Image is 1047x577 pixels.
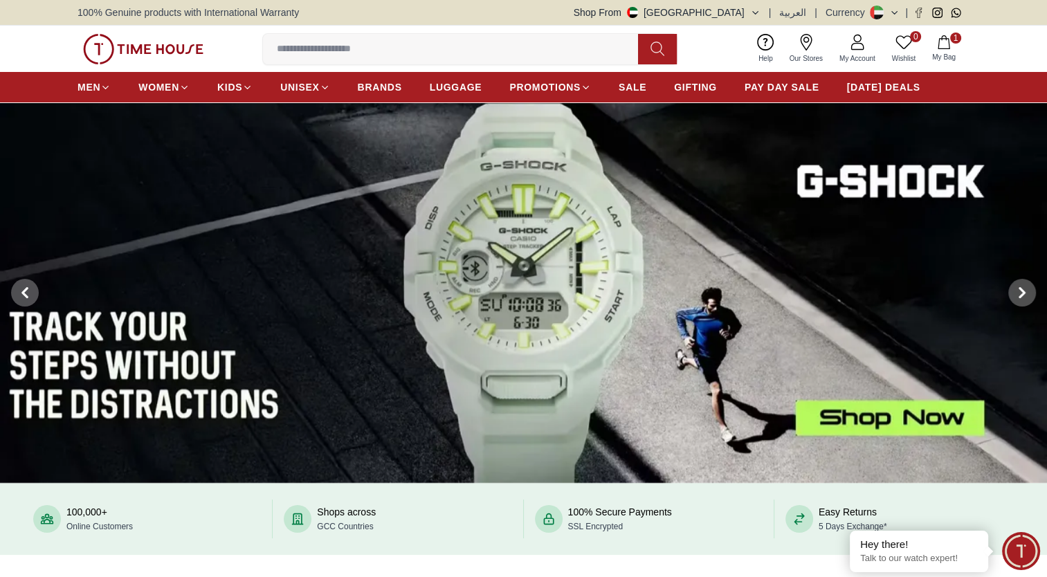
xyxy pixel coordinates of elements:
a: MEN [78,75,111,100]
a: LUGGAGE [430,75,482,100]
span: 0 [910,31,921,42]
button: Shop From[GEOGRAPHIC_DATA] [574,6,761,19]
a: 0Wishlist [884,31,924,66]
a: Help [750,31,781,66]
a: SALE [619,75,646,100]
button: العربية [779,6,806,19]
span: My Bag [927,52,961,62]
span: Wishlist [886,53,921,64]
span: WOMEN [138,80,179,94]
span: Help [753,53,779,64]
button: 1My Bag [924,33,964,65]
span: KIDS [217,80,242,94]
a: BRANDS [358,75,402,100]
span: SALE [619,80,646,94]
span: MEN [78,80,100,94]
span: My Account [834,53,881,64]
span: Online Customers [66,522,133,531]
span: 5 Days Exchange* [819,522,887,531]
span: 1 [950,33,961,44]
a: WOMEN [138,75,190,100]
img: ... [83,34,203,64]
span: Our Stores [784,53,828,64]
span: PROMOTIONS [509,80,581,94]
span: PAY DAY SALE [745,80,819,94]
div: Chat Widget [1002,532,1040,570]
div: 100% Secure Payments [568,505,672,533]
div: Hey there! [860,538,978,551]
div: Shops across [317,505,376,533]
a: PROMOTIONS [509,75,591,100]
a: Instagram [932,8,943,18]
img: United Arab Emirates [627,7,638,18]
a: Facebook [913,8,924,18]
a: GIFTING [674,75,717,100]
span: UNISEX [280,80,319,94]
div: Easy Returns [819,505,887,533]
span: | [905,6,908,19]
div: Currency [826,6,871,19]
span: GIFTING [674,80,717,94]
span: 100% Genuine products with International Warranty [78,6,299,19]
p: Talk to our watch expert! [860,553,978,565]
span: LUGGAGE [430,80,482,94]
a: Our Stores [781,31,831,66]
span: | [769,6,772,19]
div: 100,000+ [66,505,133,533]
a: KIDS [217,75,253,100]
a: Whatsapp [951,8,961,18]
span: [DATE] DEALS [847,80,920,94]
a: [DATE] DEALS [847,75,920,100]
span: | [814,6,817,19]
a: UNISEX [280,75,329,100]
span: BRANDS [358,80,402,94]
span: GCC Countries [317,522,373,531]
span: SSL Encrypted [568,522,623,531]
a: PAY DAY SALE [745,75,819,100]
